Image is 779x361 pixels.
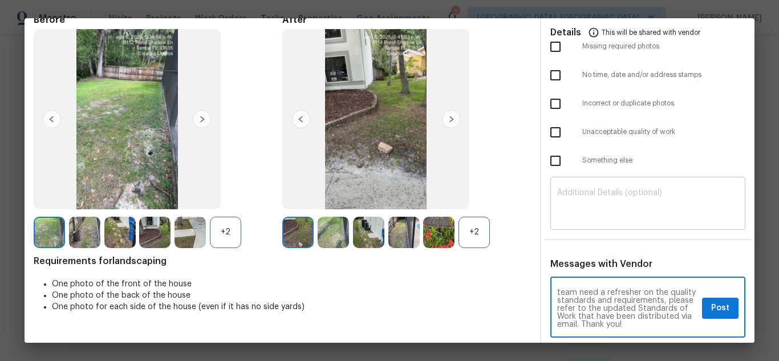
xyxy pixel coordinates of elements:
span: This will be shared with vendor [602,18,700,46]
li: One photo of the back of the house [52,290,531,301]
span: Unacceptable quality of work [582,127,745,137]
div: Unacceptable quality of work [541,118,754,147]
div: No time, date and/or address stamps [541,61,754,90]
span: Requirements for landscaping [34,255,531,267]
img: left-chevron-button-url [43,110,61,128]
span: Before [34,14,282,26]
span: Incorrect or duplicate photos [582,99,745,108]
span: Details [550,18,581,46]
span: Post [711,301,729,315]
div: Incorrect or duplicate photos [541,90,754,118]
div: +2 [210,217,241,248]
span: Something else [582,156,745,165]
button: Post [702,298,739,319]
span: Messages with Vendor [550,259,652,269]
li: One photo for each side of the house (even if it has no side yards) [52,301,531,313]
span: Missing required photos [582,42,745,51]
img: right-chevron-button-url [442,110,460,128]
img: right-chevron-button-url [193,110,211,128]
div: Missing required photos [541,33,754,61]
span: After [282,14,531,26]
div: +2 [459,217,490,248]
li: One photo of the front of the house [52,278,531,290]
div: Something else [541,147,754,175]
textarea: Maintenance Audit Team: Hello! Unfortunately, this landscaping visit completed on [DATE] has been... [557,289,697,328]
span: No time, date and/or address stamps [582,70,745,80]
img: left-chevron-button-url [292,110,310,128]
